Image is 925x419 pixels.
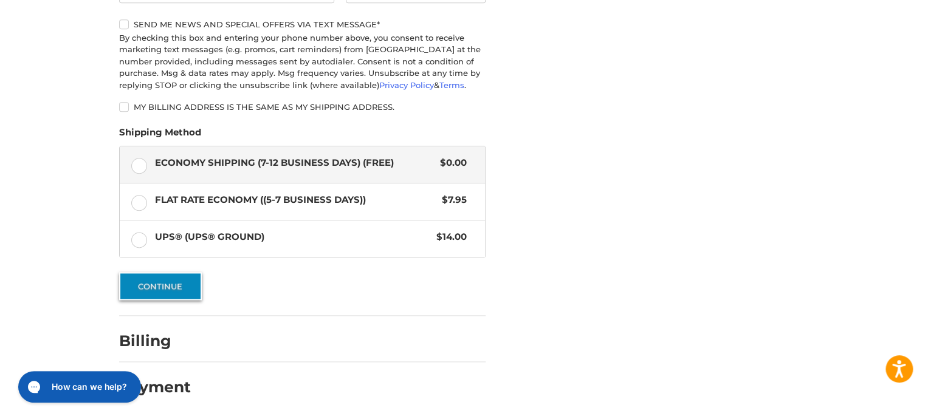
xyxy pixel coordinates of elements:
[155,193,436,207] span: Flat Rate Economy ((5-7 Business Days))
[119,272,202,300] button: Continue
[119,378,191,397] h2: Payment
[119,332,190,350] h2: Billing
[119,102,486,112] label: My billing address is the same as my shipping address.
[119,19,486,29] label: Send me news and special offers via text message*
[12,367,144,407] iframe: Gorgias live chat messenger
[119,126,201,145] legend: Shipping Method
[431,230,467,244] span: $14.00
[436,193,467,207] span: $7.95
[439,80,464,90] a: Terms
[435,156,467,170] span: $0.00
[379,80,434,90] a: Privacy Policy
[119,32,486,92] div: By checking this box and entering your phone number above, you consent to receive marketing text ...
[155,230,431,244] span: UPS® (UPS® Ground)
[155,156,435,170] span: Economy Shipping (7-12 Business Days) (Free)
